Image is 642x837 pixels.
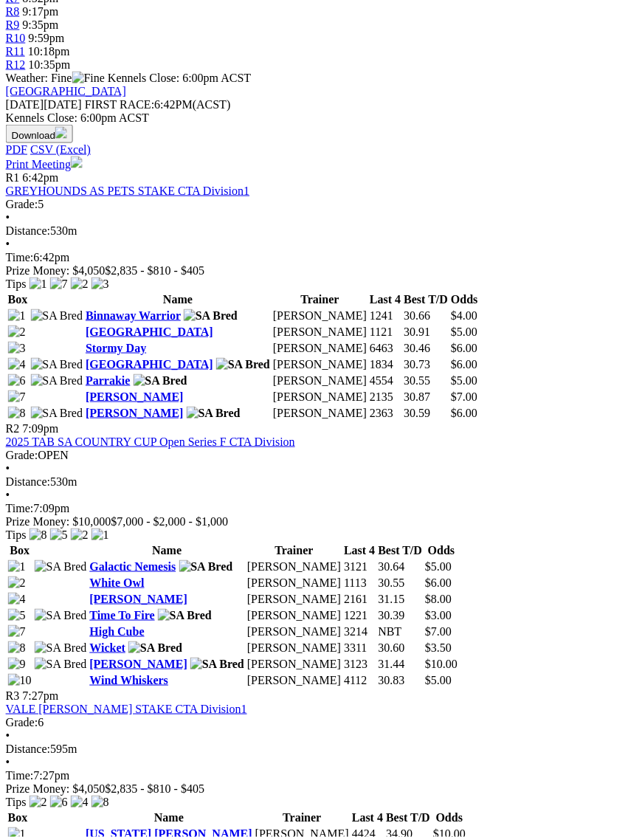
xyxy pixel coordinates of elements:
span: $6.00 [451,358,477,371]
a: R10 [6,32,26,44]
td: 1241 [369,309,401,323]
span: $2,835 - $810 - $405 [106,782,205,795]
span: $5.00 [451,374,477,387]
a: Wind Whiskers [90,674,169,686]
td: [PERSON_NAME] [272,373,367,388]
td: 1834 [369,357,401,372]
div: 6:42pm [6,251,636,264]
img: 2 [71,528,89,542]
div: 6 [6,716,636,729]
img: 7 [50,278,68,291]
img: SA Bred [158,609,212,622]
span: $7,000 - $2,000 - $1,000 [111,515,229,528]
img: 1 [8,309,26,323]
span: $10.00 [425,658,458,670]
img: 8 [8,407,26,420]
div: 530m [6,475,636,489]
img: 2 [71,278,89,291]
span: R12 [6,58,26,71]
span: $7.00 [451,390,477,403]
a: White Owl [90,576,145,589]
div: 530m [6,224,636,238]
span: • [6,489,10,501]
span: Tips [6,278,27,290]
span: Weather: Fine [6,72,108,84]
span: R11 [6,45,25,58]
img: SA Bred [134,374,187,387]
span: Distance: [6,743,50,755]
img: SA Bred [31,358,83,371]
img: SA Bred [216,358,270,371]
img: 3 [92,278,109,291]
img: SA Bred [35,609,87,622]
span: $7.00 [425,625,452,638]
td: 6463 [369,341,401,356]
span: $4.00 [451,309,477,322]
span: • [6,729,10,742]
td: [PERSON_NAME] [272,325,367,340]
th: Name [89,543,246,558]
a: Parrakie [86,374,130,387]
span: [DATE] [6,98,82,111]
td: NBT [378,624,424,639]
th: Odds [450,292,478,307]
a: GREYHOUNDS AS PETS STAKE CTA Division1 [6,185,249,197]
td: 30.91 [404,325,449,340]
span: Time: [6,251,34,263]
img: 6 [50,796,68,809]
a: [PERSON_NAME] [86,390,183,403]
a: [GEOGRAPHIC_DATA] [86,358,213,371]
td: [PERSON_NAME] [272,357,367,372]
span: $3.00 [425,609,452,621]
td: 31.15 [378,592,424,607]
td: [PERSON_NAME] [272,341,367,356]
div: Prize Money: $10,000 [6,515,636,528]
img: SA Bred [184,309,238,323]
span: • [6,462,10,475]
th: Best T/D [378,543,424,558]
span: R1 [6,171,20,184]
span: Time: [6,769,34,782]
img: SA Bred [35,641,87,655]
td: [PERSON_NAME] [246,576,342,590]
img: 7 [8,390,26,404]
span: $8.00 [425,593,452,605]
td: [PERSON_NAME] [272,390,367,404]
a: Print Meeting [6,158,83,170]
img: SA Bred [35,658,87,671]
span: $6.00 [451,407,477,419]
td: [PERSON_NAME] [272,406,367,421]
img: 3 [8,342,26,355]
img: SA Bred [187,407,241,420]
td: 1113 [343,576,376,590]
img: printer.svg [71,156,83,168]
span: 10:18pm [28,45,70,58]
td: 30.55 [378,576,424,590]
td: 30.55 [404,373,449,388]
span: $6.00 [451,342,477,354]
div: 7:09pm [6,502,636,515]
span: Time: [6,502,34,514]
td: 30.39 [378,608,424,623]
td: 2135 [369,390,401,404]
td: 1121 [369,325,401,340]
span: Distance: [6,224,50,237]
td: 2363 [369,406,401,421]
td: [PERSON_NAME] [246,559,342,574]
span: Grade: [6,198,38,210]
span: 10:35pm [29,58,71,71]
a: VALE [PERSON_NAME] STAKE CTA Division1 [6,703,247,715]
td: 2161 [343,592,376,607]
span: $6.00 [425,576,452,589]
a: Stormy Day [86,342,146,354]
td: 30.66 [404,309,449,323]
img: Fine [72,72,105,85]
span: • [6,756,10,768]
th: Odds [432,810,466,825]
span: R8 [6,5,20,18]
img: SA Bred [31,374,83,387]
td: 30.46 [404,341,449,356]
img: 5 [50,528,68,542]
span: $5.00 [425,560,452,573]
